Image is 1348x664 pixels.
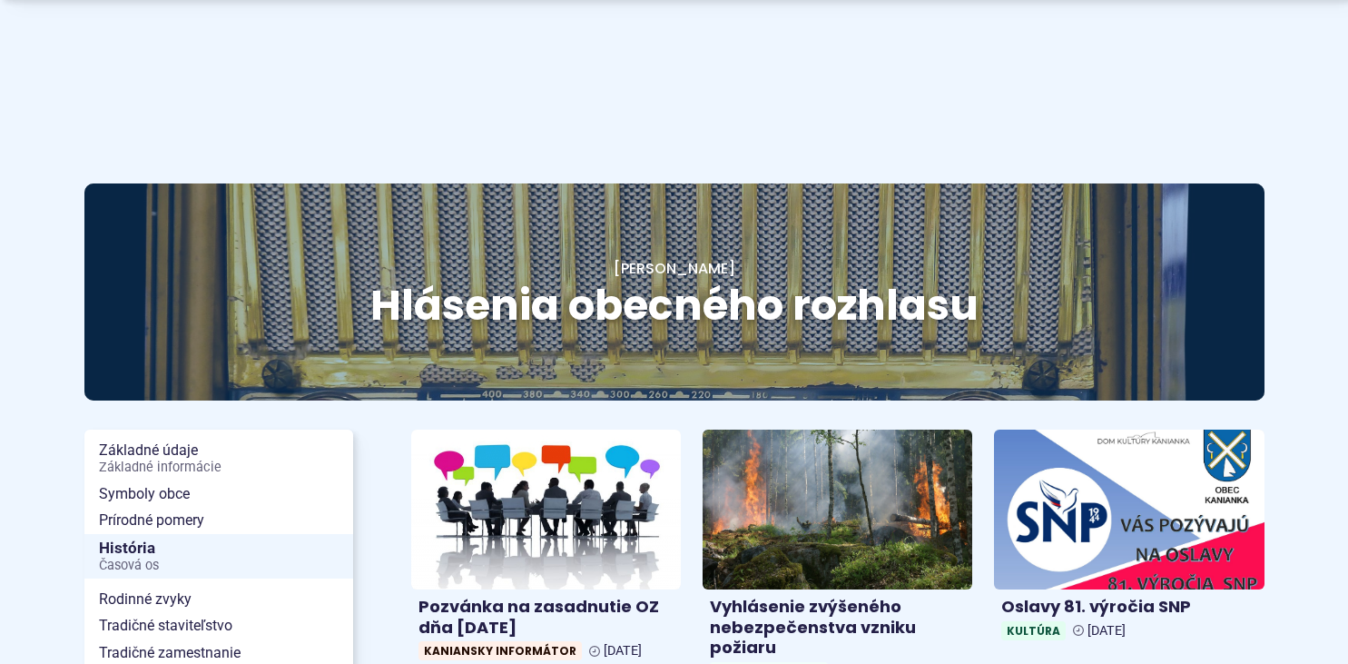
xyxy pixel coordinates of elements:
[99,481,339,508] span: Symboly obce
[418,597,674,638] h4: Pozvánka na zasadnutie OZ dňa [DATE]
[99,437,339,480] span: Základné údaje
[370,276,979,334] span: Hlásenia obecného rozhlasu
[84,534,353,579] a: HistóriaČasová os
[1087,623,1126,639] span: [DATE]
[614,258,735,279] a: [PERSON_NAME]
[84,437,353,480] a: Základné údajeZákladné informácie
[84,612,353,639] a: Tradičné staviteľstvo
[84,586,353,613] a: Rodinné zvyky
[710,597,965,659] h4: Vyhlásenie zvýšeného nebezpečenstva vzniku požiaru
[99,586,339,613] span: Rodinné zvyky
[99,534,339,579] span: História
[84,481,353,508] a: Symboly obce
[604,643,642,659] span: [DATE]
[99,507,339,534] span: Prírodné pomery
[1001,621,1066,640] span: Kultúra
[994,430,1264,647] a: Oslavy 81. výročia SNP Kultúra [DATE]
[99,559,339,573] span: Časová os
[418,641,582,660] span: Kaniansky informátor
[99,612,339,639] span: Tradičné staviteľstvo
[1001,597,1256,618] h4: Oslavy 81. výročia SNP
[99,461,339,475] span: Základné informácie
[84,507,353,534] a: Prírodné pomery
